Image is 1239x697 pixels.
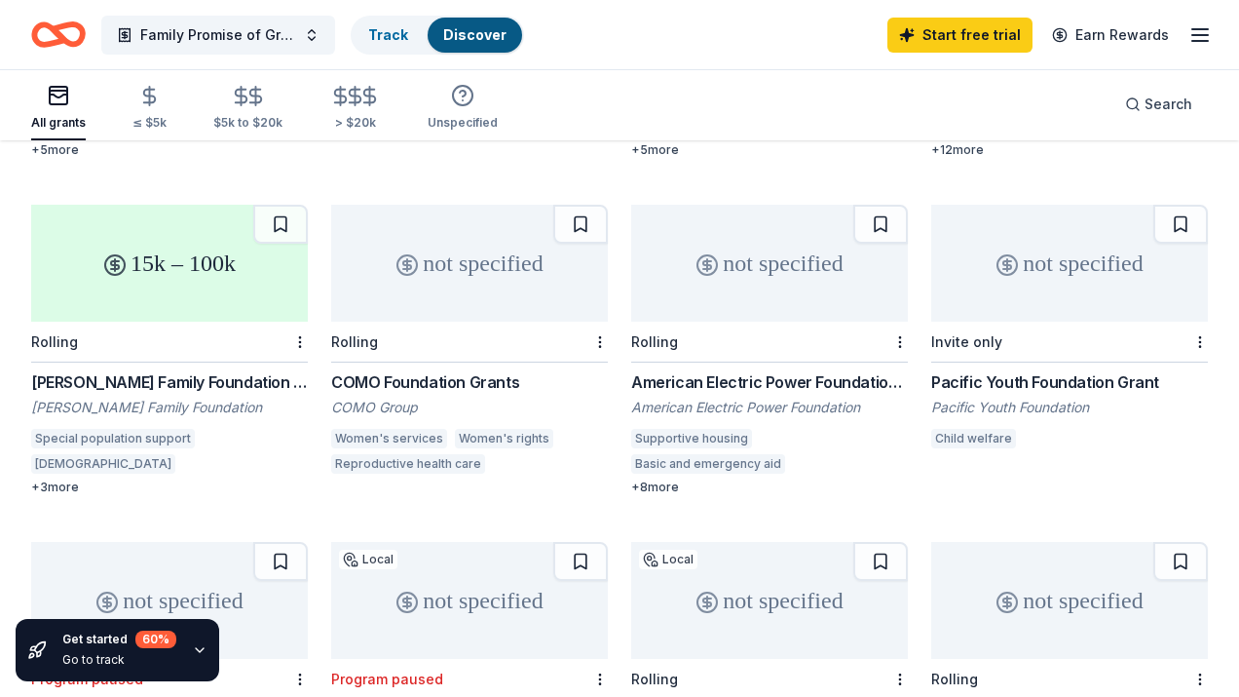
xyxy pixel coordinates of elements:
div: [PERSON_NAME] Family Foundation Grants [31,370,308,394]
a: not specifiedInvite onlyPacific Youth Foundation GrantPacific Youth FoundationChild welfare [931,205,1208,454]
div: not specified [631,205,908,322]
div: + 5 more [31,142,308,158]
div: Pacific Youth Foundation [931,398,1208,417]
div: Supportive housing [631,429,752,448]
a: Track [368,26,408,43]
div: Get started [62,631,176,648]
div: 15k – 100k [31,205,308,322]
button: Search [1109,85,1208,124]
div: American Electric Power Foundation [631,398,908,417]
button: TrackDiscover [351,16,524,55]
div: not specified [31,542,308,659]
div: Local [339,550,397,569]
div: + 5 more [631,142,908,158]
div: Basic and emergency aid [631,454,785,474]
button: $5k to $20k [213,77,282,140]
button: Unspecified [428,76,498,140]
div: not specified [931,542,1208,659]
div: Invite only [931,333,1002,350]
div: ≤ $5k [132,115,167,131]
div: 60 % [135,631,176,648]
div: + 8 more [631,480,908,495]
a: 15k – 100kRolling[PERSON_NAME] Family Foundation Grants[PERSON_NAME] Family FoundationSpecial pop... [31,205,308,495]
div: COMO Group [331,398,608,417]
button: Family Promise of Greater Modesto Transitional Living [101,16,335,55]
div: Reproductive health care [331,454,485,474]
div: Special population support [31,429,195,448]
div: [DEMOGRAPHIC_DATA] [31,454,175,474]
button: All grants [31,76,86,140]
div: Unspecified [428,115,498,131]
div: not specified [931,205,1208,322]
div: All grants [31,115,86,131]
div: Local [639,550,697,569]
button: ≤ $5k [132,77,167,140]
div: COMO Foundation Grants [331,370,608,394]
span: Search [1145,93,1192,116]
div: Child welfare [931,429,1016,448]
div: + 3 more [31,480,308,495]
div: Rolling [631,671,678,687]
div: Pacific Youth Foundation Grant [931,370,1208,394]
div: Go to track [62,652,176,668]
span: Family Promise of Greater Modesto Transitional Living [140,23,296,47]
div: not specified [331,205,608,322]
div: not specified [331,542,608,659]
div: Women's rights [455,429,553,448]
div: Women's services [331,429,447,448]
div: STEM education [793,454,895,474]
div: Rolling [631,333,678,350]
div: Program paused [331,671,443,687]
div: Rolling [931,671,978,687]
a: Start free trial [887,18,1032,53]
div: + 12 more [931,142,1208,158]
button: > $20k [329,77,381,140]
a: not specifiedRollingCOMO Foundation GrantsCOMO GroupWomen's servicesWomen's rightsReproductive he... [331,205,608,480]
a: not specifiedRollingAmerican Electric Power Foundation GrantsAmerican Electric Power FoundationSu... [631,205,908,495]
div: > $20k [329,115,381,131]
div: $5k to $20k [213,115,282,131]
div: Rolling [31,333,78,350]
div: Rolling [331,333,378,350]
div: not specified [631,542,908,659]
a: Discover [443,26,507,43]
div: [PERSON_NAME] Family Foundation [31,398,308,417]
a: Earn Rewards [1040,18,1181,53]
a: Home [31,12,86,58]
div: American Electric Power Foundation Grants [631,370,908,394]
